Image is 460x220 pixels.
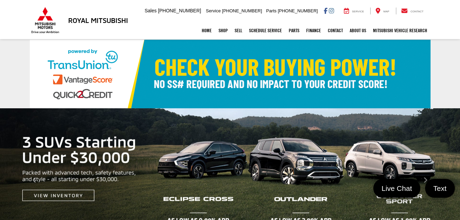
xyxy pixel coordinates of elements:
[352,10,364,13] span: Service
[329,8,334,13] a: Instagram: Click to visit our Instagram page
[303,22,324,39] a: Finance
[324,8,327,13] a: Facebook: Click to visit our Facebook page
[324,22,346,39] a: Contact
[370,8,394,14] a: Map
[410,10,423,13] span: Contact
[231,22,246,39] a: Sell
[246,22,285,39] a: Schedule Service: Opens in a new tab
[68,16,128,24] h3: Royal Mitsubishi
[30,7,61,34] img: Mitsubishi
[425,179,455,198] a: Text
[278,8,318,13] span: [PHONE_NUMBER]
[378,184,415,193] span: Live Chat
[145,8,157,13] span: Sales
[346,22,370,39] a: About Us
[430,184,450,193] span: Text
[206,8,221,13] span: Service
[339,8,369,14] a: Service
[373,179,420,198] a: Live Chat
[30,40,431,108] img: Check Your Buying Power
[215,22,231,39] a: Shop
[285,22,303,39] a: Parts: Opens in a new tab
[396,8,429,14] a: Contact
[266,8,276,13] span: Parts
[198,22,215,39] a: Home
[383,10,389,13] span: Map
[158,8,201,13] span: [PHONE_NUMBER]
[222,8,262,13] span: [PHONE_NUMBER]
[370,22,431,39] a: Mitsubishi Vehicle Research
